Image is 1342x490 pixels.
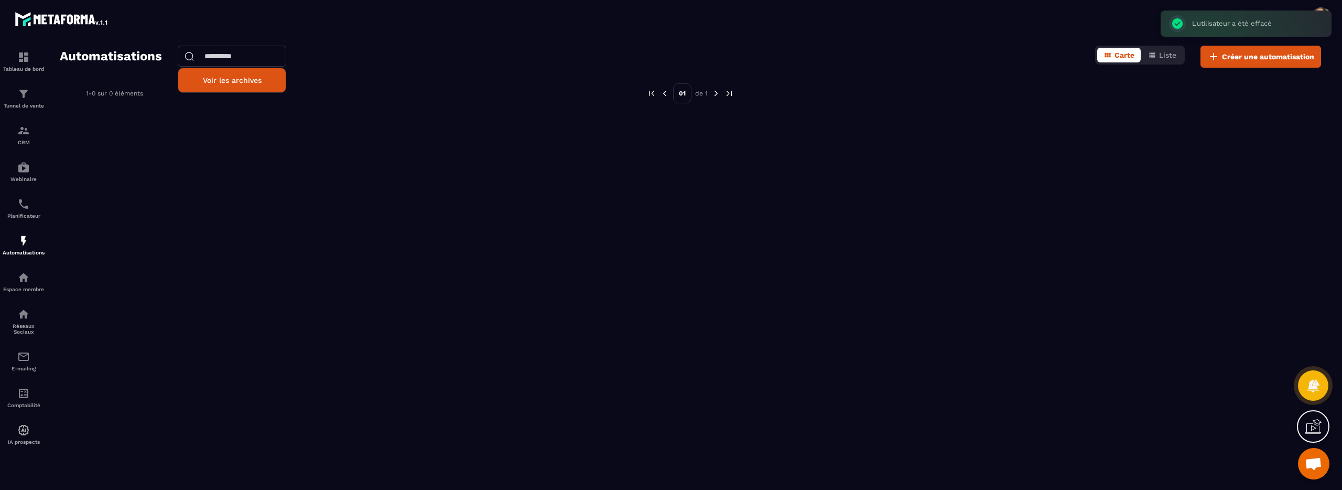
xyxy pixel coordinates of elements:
[3,366,45,371] p: E-mailing
[3,250,45,255] p: Automatisations
[17,88,30,100] img: formation
[17,350,30,363] img: email
[1142,48,1183,62] button: Liste
[711,89,721,98] img: next
[724,89,734,98] img: next
[17,235,30,247] img: automations
[60,46,162,68] h2: Automatisations
[695,89,708,98] p: de 1
[3,323,45,335] p: Réseaux Sociaux
[3,80,45,116] a: formationformationTunnel de vente
[17,198,30,210] img: scheduler
[3,140,45,145] p: CRM
[17,424,30,436] img: automations
[660,89,669,98] img: prev
[17,51,30,63] img: formation
[3,116,45,153] a: formationformationCRM
[3,439,45,445] p: IA prospects
[3,176,45,182] p: Webinaire
[186,76,278,84] p: Voir les archives
[3,402,45,408] p: Comptabilité
[17,387,30,400] img: accountant
[3,190,45,227] a: schedulerschedulerPlanificateur
[17,161,30,174] img: automations
[1222,51,1314,62] span: Créer une automatisation
[1200,46,1321,68] button: Créer une automatisation
[647,89,656,98] img: prev
[1298,448,1329,480] a: Ouvrir le chat
[17,308,30,321] img: social-network
[3,263,45,300] a: automationsautomationsEspace membre
[3,153,45,190] a: automationsautomationsWebinaire
[3,103,45,109] p: Tunnel de vente
[1159,51,1176,59] span: Liste
[3,343,45,379] a: emailemailE-mailing
[3,43,45,80] a: formationformationTableau de bord
[3,286,45,292] p: Espace membre
[3,66,45,72] p: Tableau de bord
[15,9,109,28] img: logo
[3,213,45,219] p: Planificateur
[3,227,45,263] a: automationsautomationsAutomatisations
[1097,48,1141,62] button: Carte
[17,124,30,137] img: formation
[673,83,691,103] p: 01
[3,379,45,416] a: accountantaccountantComptabilité
[3,300,45,343] a: social-networksocial-networkRéseaux Sociaux
[1114,51,1134,59] span: Carte
[86,90,143,97] p: 1-0 sur 0 éléments
[17,271,30,284] img: automations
